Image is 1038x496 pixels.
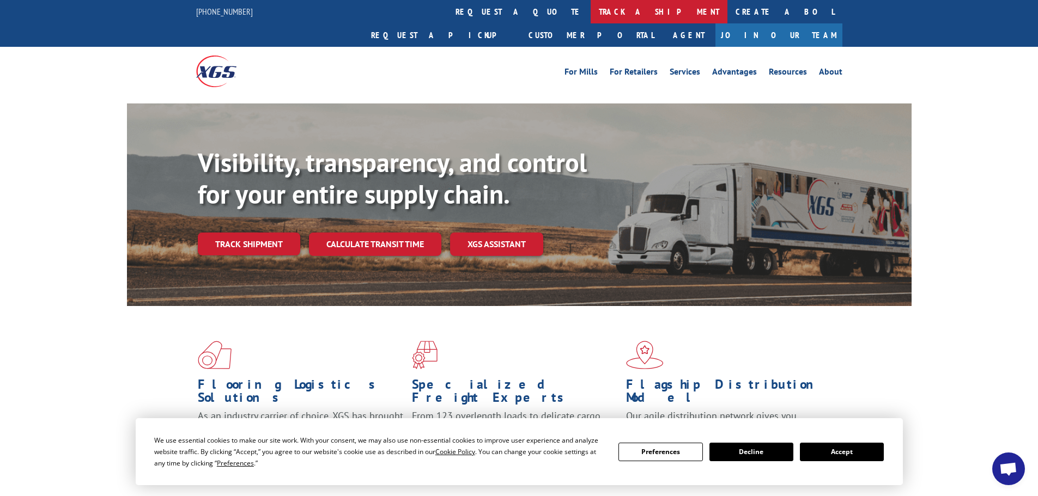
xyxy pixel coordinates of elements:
[626,341,664,369] img: xgs-icon-flagship-distribution-model-red
[520,23,662,47] a: Customer Portal
[363,23,520,47] a: Request a pickup
[992,452,1025,485] div: Open chat
[196,6,253,17] a: [PHONE_NUMBER]
[412,409,618,458] p: From 123 overlength loads to delicate cargo, our experienced staff knows the best way to move you...
[819,68,842,79] a: About
[450,232,543,256] a: XGS ASSISTANT
[154,434,605,469] div: We use essential cookies to make our site work. With your consent, we may also use non-essential ...
[412,341,438,369] img: xgs-icon-focused-on-flooring-red
[800,443,884,461] button: Accept
[198,378,404,409] h1: Flooring Logistics Solutions
[198,232,300,255] a: Track shipment
[618,443,702,461] button: Preferences
[435,447,475,456] span: Cookie Policy
[217,458,254,468] span: Preferences
[626,409,827,435] span: Our agile distribution network gives you nationwide inventory management on demand.
[709,443,793,461] button: Decline
[769,68,807,79] a: Resources
[412,378,618,409] h1: Specialized Freight Experts
[715,23,842,47] a: Join Our Team
[626,378,832,409] h1: Flagship Distribution Model
[712,68,757,79] a: Advantages
[198,341,232,369] img: xgs-icon-total-supply-chain-intelligence-red
[670,68,700,79] a: Services
[136,418,903,485] div: Cookie Consent Prompt
[198,409,403,448] span: As an industry carrier of choice, XGS has brought innovation and dedication to flooring logistics...
[610,68,658,79] a: For Retailers
[309,232,441,256] a: Calculate transit time
[662,23,715,47] a: Agent
[564,68,598,79] a: For Mills
[198,145,587,211] b: Visibility, transparency, and control for your entire supply chain.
